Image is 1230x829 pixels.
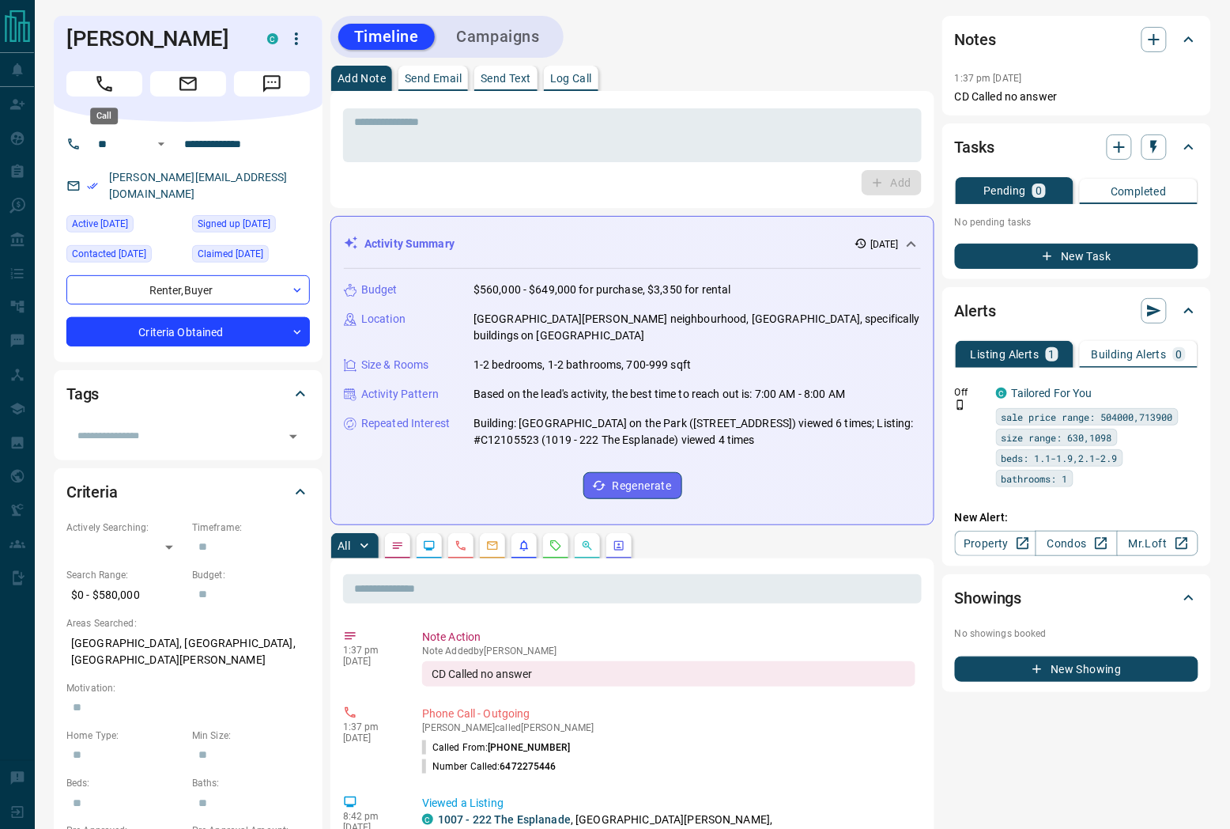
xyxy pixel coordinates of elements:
p: Size & Rooms [361,357,429,373]
p: Beds: [66,776,184,790]
p: Repeated Interest [361,415,450,432]
svg: Emails [486,539,499,552]
a: Tailored For You [1012,387,1092,399]
button: New Task [955,244,1198,269]
svg: Requests [549,539,562,552]
svg: Opportunities [581,539,594,552]
p: No pending tasks [955,210,1198,234]
span: Claimed [DATE] [198,246,263,262]
div: Thu Mar 10 2022 [192,245,310,267]
span: [PHONE_NUMBER] [488,742,570,753]
div: Tue Oct 26 2021 [192,215,310,237]
p: Viewed a Listing [422,795,915,812]
p: Send Text [481,73,531,84]
p: 8:42 pm [343,811,398,822]
h2: Alerts [955,298,996,324]
div: condos.ca [996,388,1007,399]
span: 6472275446 [500,761,557,772]
h2: Criteria [66,479,118,505]
p: Timeframe: [192,520,310,535]
div: Alerts [955,292,1198,330]
p: Off [955,385,987,399]
p: 1:37 pm [DATE] [955,73,1022,84]
span: bathrooms: 1 [1002,471,1068,486]
p: [PERSON_NAME] called [PERSON_NAME] [422,722,915,733]
button: Open [282,426,304,448]
span: sale price range: 504000,713900 [1002,409,1173,425]
a: [PERSON_NAME][EMAIL_ADDRESS][DOMAIN_NAME] [109,171,288,200]
p: Note Action [422,629,915,645]
h2: Tasks [955,134,994,160]
svg: Notes [391,539,404,552]
svg: Listing Alerts [518,539,530,552]
svg: Agent Actions [613,539,625,552]
p: Called From: [422,740,570,755]
button: Campaigns [441,24,556,50]
div: Showings [955,579,1198,617]
button: Timeline [338,24,435,50]
p: Budget [361,282,398,298]
h2: Tags [66,381,99,407]
p: Number Called: [422,759,557,774]
span: size range: 630,1098 [1002,430,1112,445]
svg: Calls [455,539,467,552]
p: Phone Call - Outgoing [422,706,915,722]
span: Contacted [DATE] [72,246,146,262]
p: [GEOGRAPHIC_DATA], [GEOGRAPHIC_DATA], [GEOGRAPHIC_DATA][PERSON_NAME] [66,630,310,673]
p: Building Alerts [1092,349,1167,360]
p: Listing Alerts [971,349,1039,360]
p: Send Email [405,73,462,84]
span: Signed up [DATE] [198,216,270,232]
div: Tags [66,375,310,413]
div: Tue Oct 14 2025 [66,245,184,267]
p: Home Type: [66,729,184,743]
div: Mon Oct 13 2025 [66,215,184,237]
p: Building: [GEOGRAPHIC_DATA] on the Park ([STREET_ADDRESS]) viewed 6 times; Listing: #C12105523 (1... [474,415,921,449]
div: Criteria [66,473,310,511]
p: No showings booked [955,626,1198,641]
span: Email [150,71,226,97]
svg: Push Notification Only [955,399,966,411]
div: condos.ca [267,33,278,44]
button: Regenerate [583,472,682,499]
span: Message [234,71,310,97]
p: Based on the lead's activity, the best time to reach out is: 7:00 AM - 8:00 AM [474,386,845,403]
p: [DATE] [870,237,899,252]
p: Actively Searching: [66,520,184,535]
p: Log Call [550,73,592,84]
a: Property [955,531,1036,556]
button: New Showing [955,657,1198,682]
p: Search Range: [66,568,184,582]
p: All [338,540,350,551]
p: [DATE] [343,656,398,667]
a: Mr.Loft [1117,531,1198,556]
a: 1007 - 222 The Esplanade [438,813,571,826]
p: Budget: [192,568,310,582]
div: CD Called no answer [422,661,915,687]
p: 1-2 bedrooms, 1-2 bathrooms, 700-999 sqft [474,357,691,373]
svg: Lead Browsing Activity [423,539,436,552]
div: Notes [955,21,1198,59]
p: Completed [1111,186,1167,197]
p: 1:37 pm [343,721,398,732]
h1: [PERSON_NAME] [66,26,243,51]
p: Motivation: [66,681,310,695]
p: 1:37 pm [343,645,398,656]
p: [GEOGRAPHIC_DATA][PERSON_NAME] neighbourhood, [GEOGRAPHIC_DATA], specifically buildings on [GEOGR... [474,311,921,344]
p: Note Added by [PERSON_NAME] [422,645,915,657]
span: Call [66,71,142,97]
p: Pending [983,185,1026,196]
p: Location [361,311,406,327]
span: Active [DATE] [72,216,128,232]
p: $560,000 - $649,000 for purchase, $3,350 for rental [474,282,731,298]
p: Baths: [192,776,310,790]
span: beds: 1.1-1.9,2.1-2.9 [1002,450,1118,466]
p: 0 [1036,185,1042,196]
p: Areas Searched: [66,616,310,630]
p: 1 [1049,349,1055,360]
div: Renter , Buyer [66,275,310,305]
h2: Notes [955,27,996,52]
div: Tasks [955,128,1198,166]
p: $0 - $580,000 [66,582,184,608]
div: Call [90,108,118,124]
